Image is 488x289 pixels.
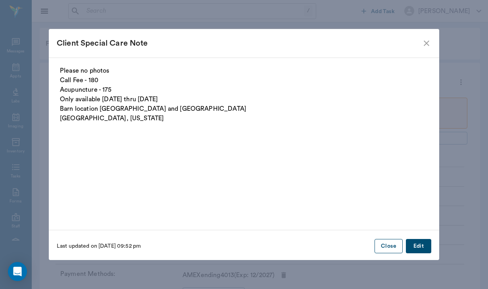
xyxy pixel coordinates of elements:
button: Edit [406,239,431,254]
div: Client Special Care Note [57,37,422,50]
div: Open Intercom Messenger [8,262,27,281]
p: Last updated on [DATE] 09:52 pm [57,242,141,250]
button: Close [375,239,403,254]
button: close [422,39,431,48]
p: Please no photos Call Fee - 180 Acupuncture - 175 Only available [DATE] thru [DATE] Barn location... [60,66,428,123]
